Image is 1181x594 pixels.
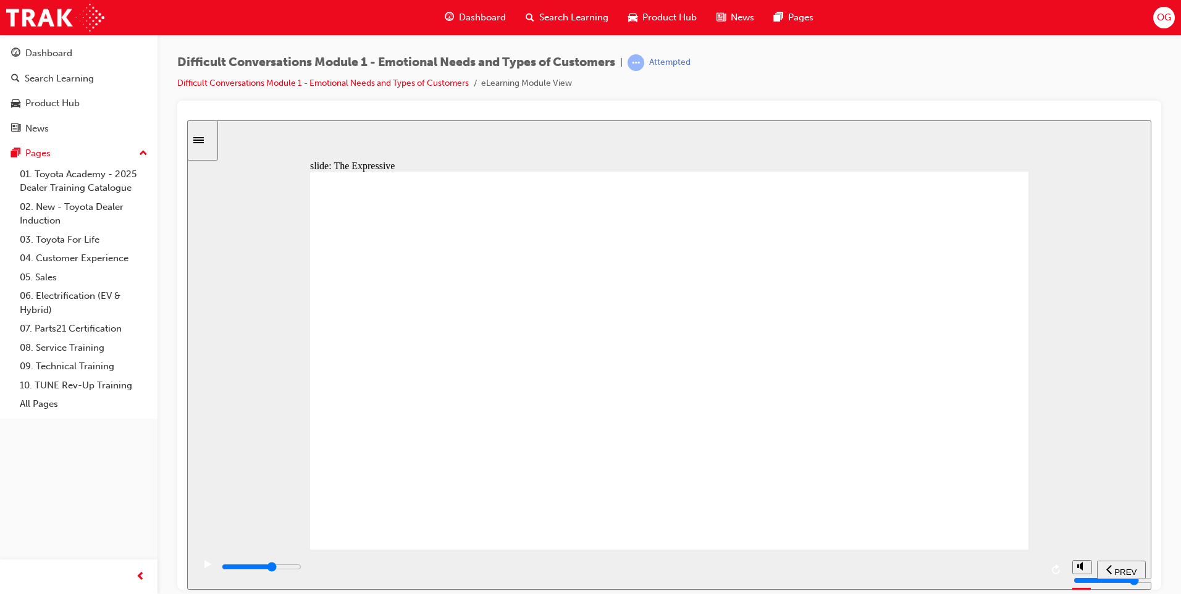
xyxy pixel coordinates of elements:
button: OG [1153,7,1175,28]
span: news-icon [11,123,20,135]
a: All Pages [15,395,153,414]
button: previous [910,440,959,459]
span: car-icon [628,10,637,25]
a: pages-iconPages [764,5,823,30]
span: PREV [927,447,949,456]
a: 10. TUNE Rev-Up Training [15,376,153,395]
a: news-iconNews [707,5,764,30]
a: Product Hub [5,92,153,115]
div: Dashboard [25,46,72,61]
div: Search Learning [25,72,94,86]
span: prev-icon [136,569,145,585]
span: OG [1157,10,1171,25]
span: News [731,10,754,25]
button: Pages [5,142,153,165]
img: Trak [6,4,104,31]
button: replay [860,440,879,459]
a: 03. Toyota For Life [15,230,153,249]
button: volume [885,440,905,454]
div: News [25,122,49,136]
a: 05. Sales [15,268,153,287]
span: Difficult Conversations Module 1 - Emotional Needs and Types of Customers [177,56,615,70]
span: guage-icon [11,48,20,59]
a: 09. Technical Training [15,357,153,376]
span: Product Hub [642,10,697,25]
nav: slide navigation [910,429,959,469]
a: Difficult Conversations Module 1 - Emotional Needs and Types of Customers [177,78,469,88]
span: search-icon [11,73,20,85]
span: news-icon [717,10,726,25]
span: Dashboard [459,10,506,25]
a: guage-iconDashboard [435,5,516,30]
div: Pages [25,146,51,161]
li: eLearning Module View [481,77,572,91]
a: Search Learning [5,67,153,90]
a: search-iconSearch Learning [516,5,618,30]
a: News [5,117,153,140]
a: 08. Service Training [15,338,153,358]
a: car-iconProduct Hub [618,5,707,30]
span: guage-icon [445,10,454,25]
span: up-icon [139,146,148,162]
a: Dashboard [5,42,153,65]
a: 02. New - Toyota Dealer Induction [15,198,153,230]
span: learningRecordVerb_ATTEMPT-icon [628,54,644,71]
a: 06. Electrification (EV & Hybrid) [15,287,153,319]
span: | [620,56,623,70]
div: playback controls [6,429,879,469]
a: 01. Toyota Academy - 2025 Dealer Training Catalogue [15,165,153,198]
input: slide progress [35,441,114,451]
a: 04. Customer Experience [15,249,153,268]
span: pages-icon [774,10,783,25]
div: misc controls [885,429,904,469]
div: Attempted [649,57,691,69]
span: pages-icon [11,148,20,159]
input: volume [886,455,966,465]
span: car-icon [11,98,20,109]
div: Product Hub [25,96,80,111]
a: 07. Parts21 Certification [15,319,153,338]
button: play/pause [6,439,27,460]
span: Search Learning [539,10,608,25]
button: DashboardSearch LearningProduct HubNews [5,40,153,142]
span: Pages [788,10,813,25]
span: search-icon [526,10,534,25]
